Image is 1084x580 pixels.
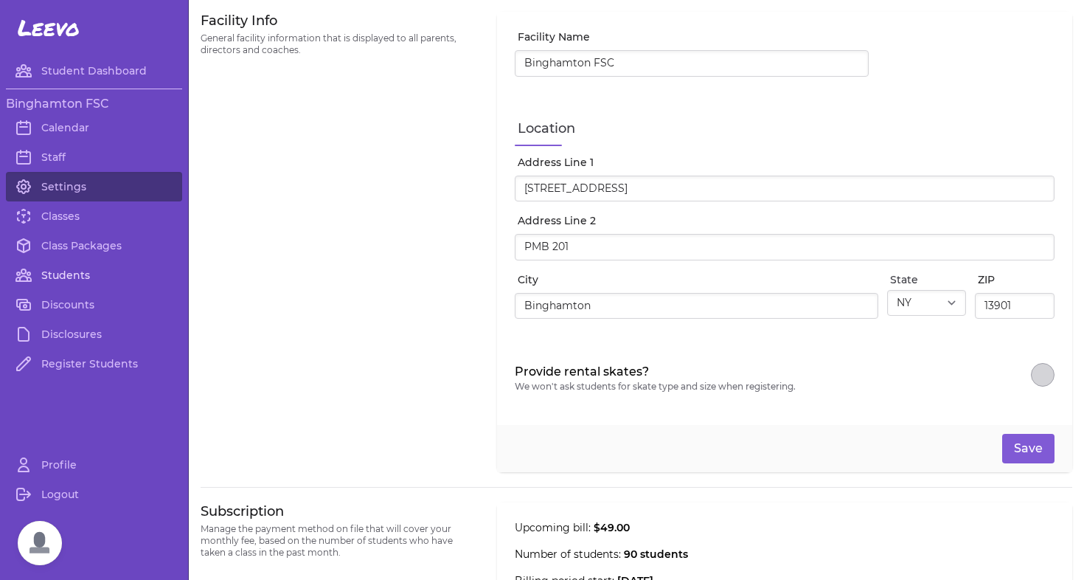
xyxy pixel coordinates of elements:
div: Open chat [18,521,62,565]
span: Leevo [18,15,80,41]
p: Upcoming bill: [515,520,869,535]
a: Discounts [6,290,182,320]
button: Save [1002,434,1055,463]
label: State [890,272,967,287]
label: Address Line 2 [518,213,1055,228]
a: Register Students [6,349,182,379]
p: Number of students: [515,547,869,562]
input: Your facility's name [515,50,869,77]
h3: Binghamton FSC [6,95,182,113]
label: Location [518,118,1055,139]
h3: Facility Info [201,12,479,30]
a: Calendar [6,113,182,142]
label: ZIP [978,272,1055,287]
input: Apartment or unit number, if needed [515,234,1055,260]
label: Provide rental skates? [515,363,796,381]
p: Manage the payment method on file that will cover your monthly fee, based on the number of studen... [201,523,479,559]
a: Student Dashboard [6,56,182,86]
a: Staff [6,142,182,172]
a: Profile [6,450,182,480]
span: $ 49.00 [594,521,630,534]
label: City [518,272,878,287]
a: Students [6,260,182,290]
a: Classes [6,201,182,231]
label: Facility Name [518,30,869,44]
input: Start typing your address... [515,176,1055,202]
a: Disclosures [6,320,182,349]
a: Class Packages [6,231,182,260]
p: General facility information that is displayed to all parents, directors and coaches. [201,32,479,56]
label: Address Line 1 [518,155,1055,170]
p: We won't ask students for skate type and size when registering. [515,381,796,393]
span: 90 students [624,548,688,561]
a: Logout [6,480,182,509]
h3: Subscription [201,503,479,520]
a: Settings [6,172,182,201]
